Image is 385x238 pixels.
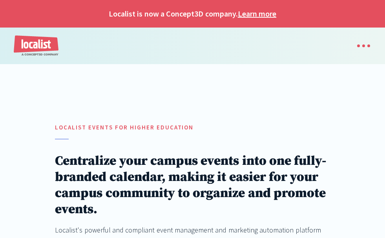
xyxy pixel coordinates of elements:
h5: localist Events for Higher education [55,123,330,132]
div: menu [349,37,371,54]
a: home [14,35,60,56]
h1: Centralize your campus events into one fully-branded calendar, making it easier for your campus c... [55,153,330,218]
a: Learn more [238,8,276,20]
